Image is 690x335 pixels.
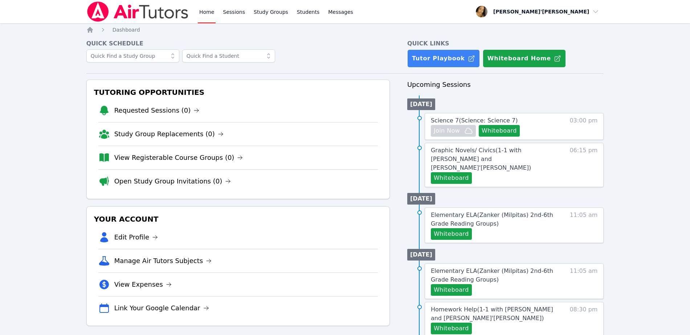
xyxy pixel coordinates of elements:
[431,116,518,125] a: Science 7(Science: Science 7)
[431,305,556,323] a: Homework Help(1-1 with [PERSON_NAME] and [PERSON_NAME]'[PERSON_NAME])
[569,116,597,137] span: 03:00 pm
[431,306,553,322] span: Homework Help ( 1-1 with [PERSON_NAME] and [PERSON_NAME]'[PERSON_NAME] )
[431,284,472,296] button: Whiteboard
[407,39,604,48] h4: Quick Links
[431,146,556,172] a: Graphic Novels/ Civics(1-1 with [PERSON_NAME] and [PERSON_NAME]'[PERSON_NAME])
[182,49,275,62] input: Quick Find a Student
[407,249,435,261] li: [DATE]
[479,125,520,137] button: Whiteboard
[431,228,472,240] button: Whiteboard
[570,211,598,240] span: 11:05 am
[114,153,243,163] a: View Registerable Course Groups (0)
[86,1,189,22] img: Air Tutors
[431,267,553,283] span: Elementary ELA ( Zanker (Milpitas) 2nd-6th Grade Reading Groups )
[86,39,390,48] h4: Quick Schedule
[407,193,435,205] li: [DATE]
[431,267,556,284] a: Elementary ELA(Zanker (Milpitas) 2nd-6th Grade Reading Groups)
[431,211,556,228] a: Elementary ELA(Zanker (Milpitas) 2nd-6th Grade Reading Groups)
[114,176,231,186] a: Open Study Group Invitations (0)
[431,172,472,184] button: Whiteboard
[113,26,140,33] a: Dashboard
[93,213,384,226] h3: Your Account
[114,279,172,290] a: View Expenses
[113,27,140,33] span: Dashboard
[569,146,597,184] span: 06:15 pm
[407,80,604,90] h3: Upcoming Sessions
[431,211,553,227] span: Elementary ELA ( Zanker (Milpitas) 2nd-6th Grade Reading Groups )
[328,8,353,16] span: Messages
[114,256,212,266] a: Manage Air Tutors Subjects
[114,105,200,116] a: Requested Sessions (0)
[114,129,224,139] a: Study Group Replacements (0)
[431,147,531,171] span: Graphic Novels/ Civics ( 1-1 with [PERSON_NAME] and [PERSON_NAME]'[PERSON_NAME] )
[431,125,476,137] button: Join Now
[407,49,480,68] a: Tutor Playbook
[569,305,597,334] span: 08:30 pm
[114,303,209,313] a: Link Your Google Calendar
[434,126,460,135] span: Join Now
[483,49,566,68] button: Whiteboard Home
[407,98,435,110] li: [DATE]
[93,86,384,99] h3: Tutoring Opportunities
[431,323,472,334] button: Whiteboard
[114,232,158,242] a: Edit Profile
[86,26,604,33] nav: Breadcrumb
[86,49,179,62] input: Quick Find a Study Group
[570,267,598,296] span: 11:05 am
[431,117,518,124] span: Science 7 ( Science: Science 7 )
